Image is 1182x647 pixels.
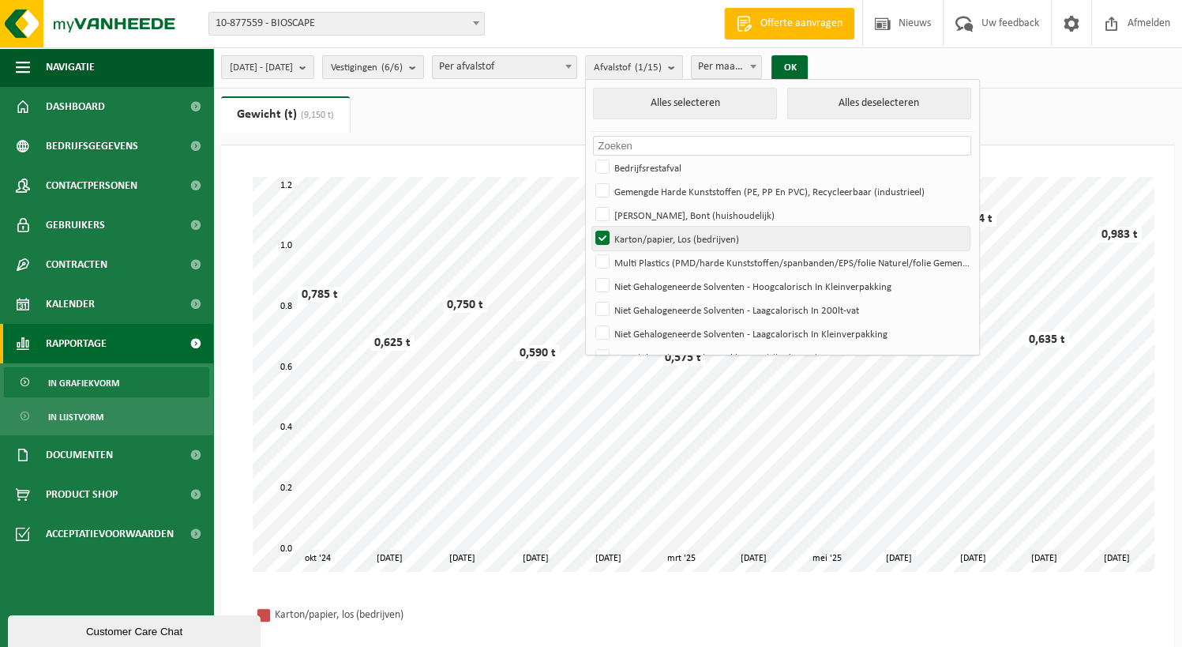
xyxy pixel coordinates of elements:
label: Niet Gehalogeneerde Solventen - Hoogcalorisch In Kleinverpakking [592,274,970,298]
span: In grafiekvorm [48,368,119,398]
div: 0,635 t [1025,332,1069,348]
span: Contracten [46,245,107,284]
button: OK [771,55,808,81]
div: 0,575 t [661,350,705,366]
count: (1/15) [635,62,662,73]
div: 0,750 t [443,297,487,313]
span: Navigatie [46,47,95,87]
label: Niet Gehalogeneerde Solventen - Laagcalorisch In Kleinverpakking [592,322,970,345]
span: Per maand [691,55,763,79]
button: Alles selecteren [593,88,777,119]
label: Gemengde Harde Kunststoffen (PE, PP En PVC), Recycleerbaar (industrieel) [592,179,970,203]
label: PMD (Plastiek, Metaal, Drankkartons) (bedrijven) [592,345,970,369]
count: (6/6) [381,62,403,73]
div: Karton/papier, los (bedrijven) [275,605,480,625]
label: [PERSON_NAME], Bont (huishoudelijk) [592,203,970,227]
a: In lijstvorm [4,401,209,431]
span: Kalender [46,284,95,324]
span: [DATE] - [DATE] [230,56,293,80]
span: 10-877559 - BIOSCAPE [208,12,485,36]
span: Per afvalstof [433,56,576,78]
span: Afvalstof [594,56,662,80]
span: Gebruikers [46,205,105,245]
label: Niet Gehalogeneerde Solventen - Laagcalorisch In 200lt-vat [592,298,970,322]
input: Zoeken [593,136,970,156]
span: Per afvalstof [432,55,577,79]
span: Product Shop [46,475,118,514]
div: 0,625 t [370,335,415,351]
button: [DATE] - [DATE] [221,55,314,79]
div: 0,785 t [298,287,342,303]
span: Rapportage [46,324,107,363]
label: Bedrijfsrestafval [592,156,970,179]
span: (9,150 t) [297,111,334,120]
div: 0,983 t [1098,227,1142,243]
span: Bedrijfsgegevens [46,126,138,166]
button: Afvalstof(1/15) [585,55,683,79]
span: 10-877559 - BIOSCAPE [209,13,484,35]
a: Gewicht (t) [221,96,350,133]
label: Karton/papier, Los (bedrijven) [592,227,970,250]
button: Vestigingen(6/6) [322,55,424,79]
span: In lijstvorm [48,402,103,432]
a: In grafiekvorm [4,367,209,397]
span: Vestigingen [331,56,403,80]
span: Offerte aanvragen [756,16,846,32]
span: Acceptatievoorwaarden [46,514,174,554]
span: Documenten [46,435,113,475]
div: 0,590 t [516,345,560,361]
a: Offerte aanvragen [724,8,854,39]
span: Dashboard [46,87,105,126]
iframe: chat widget [8,612,264,647]
span: Per maand [692,56,762,78]
span: Contactpersonen [46,166,137,205]
label: Multi Plastics (PMD/harde Kunststoffen/spanbanden/EPS/folie Naturel/folie Gemengd) [592,250,970,274]
button: Alles deselecteren [787,88,971,119]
